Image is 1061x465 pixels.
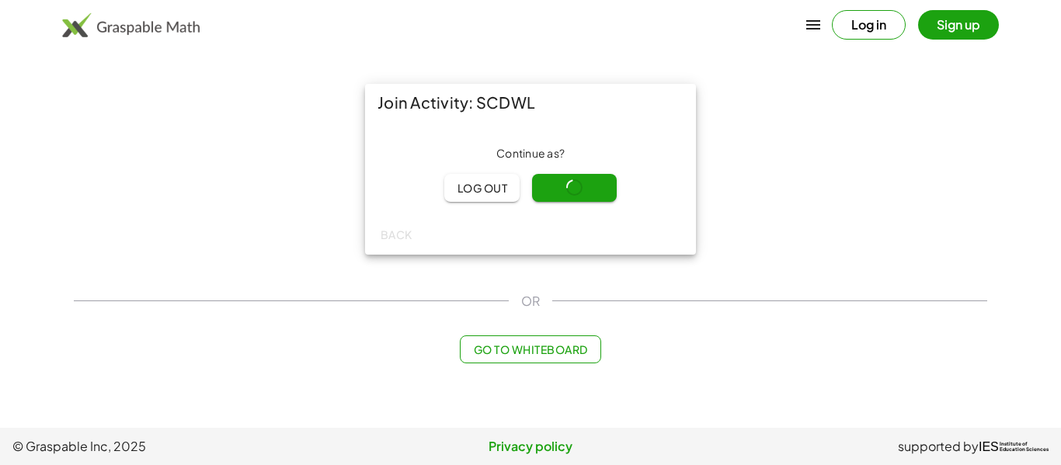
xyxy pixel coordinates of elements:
button: Log out [444,174,520,202]
a: IESInstitute ofEducation Sciences [979,437,1049,456]
button: Sign up [918,10,999,40]
div: Join Activity: SCDWL [365,84,696,121]
span: Go to Whiteboard [473,342,587,356]
span: Log out [457,181,507,195]
button: Log in [832,10,906,40]
span: supported by [898,437,979,456]
span: OR [521,292,540,311]
span: Institute of Education Sciences [1000,442,1049,453]
button: Go to Whiteboard [460,335,600,363]
span: IES [979,439,999,454]
span: © Graspable Inc, 2025 [12,437,358,456]
div: Continue as ? [377,146,684,161]
a: Privacy policy [358,437,704,456]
